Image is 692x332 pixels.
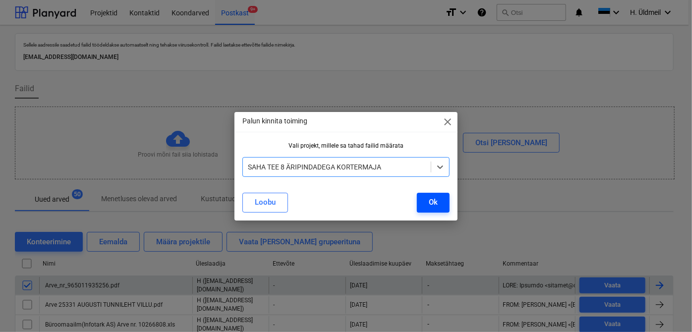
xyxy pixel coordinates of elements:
div: Loobu [255,196,276,209]
button: Ok [417,193,450,213]
span: close [442,116,454,128]
div: Vali projekt, millele sa tahad failid määrata [242,142,450,149]
p: Palun kinnita toiming [242,116,307,126]
button: Loobu [242,193,288,213]
div: Ok [429,196,438,209]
